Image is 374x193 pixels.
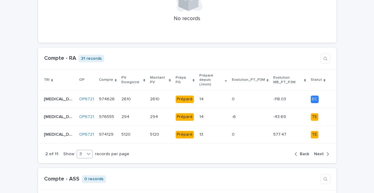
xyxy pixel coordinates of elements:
[44,77,50,83] p: TRI
[273,95,287,102] p: -118.03
[176,95,194,103] div: Préparé
[79,132,94,137] a: OP6721
[44,113,75,120] p: [MEDICAL_DATA]_NE
[79,114,94,120] a: OP6721
[311,131,318,138] div: TE
[121,113,131,120] p: 294
[150,95,161,102] p: 2610
[79,55,104,63] p: 31 records
[311,77,322,83] p: Statut
[44,131,75,137] p: [MEDICAL_DATA]_NE
[300,152,309,156] span: Back
[311,113,318,121] div: TE
[150,131,160,137] p: 5120
[44,176,79,182] a: Compte - ASS
[176,131,194,138] div: Préparé
[45,152,58,157] p: 2 of 11
[121,74,142,86] p: PV Enregistré
[38,91,336,108] tr: [MEDICAL_DATA]_NE[MEDICAL_DATA]_NE OP6721 974626974626 26102610 26102610 Préparé1414 00 -118.03-1...
[176,74,191,86] p: Prépa PG
[312,151,329,157] button: Next
[121,131,132,137] p: 5120
[95,152,129,157] p: records per page
[273,131,288,137] p: 577.47
[82,175,106,183] p: 0 records
[79,97,94,102] a: OP6721
[176,113,194,121] div: Préparé
[199,72,223,88] p: Préparé depuis (Jours)
[273,113,287,120] p: -43.69
[99,77,113,83] p: Compte
[150,113,159,120] p: 294
[311,95,319,103] div: EC
[38,126,336,143] tr: [MEDICAL_DATA]_NE[MEDICAL_DATA]_NE OP6721 974129974129 51205120 51205120 Préparé1313 00 577.47577...
[42,16,333,22] p: No records
[314,152,324,156] span: Next
[38,108,336,126] tr: [MEDICAL_DATA]_NE[MEDICAL_DATA]_NE OP6721 976555976555 294294 294294 Préparé1414 -6-6 -43.69-43.6...
[99,131,115,137] p: 974129
[77,151,85,157] div: 3
[273,74,302,86] p: Evolution MB_PT_P3M
[99,95,116,102] p: 974626
[150,74,167,86] p: Montant PV
[44,95,75,102] p: [MEDICAL_DATA]_NE
[63,152,74,157] p: Show
[99,113,115,120] p: 976555
[44,55,76,61] a: Compte - RA
[79,77,85,83] p: OP
[232,95,236,102] p: 0
[199,113,205,120] p: 14
[232,131,236,137] p: 0
[295,151,312,157] button: Back
[199,95,205,102] p: 14
[199,131,204,137] p: 13
[121,95,132,102] p: 2610
[232,77,265,83] p: Evolution_PT_P3M
[232,113,237,120] p: -6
